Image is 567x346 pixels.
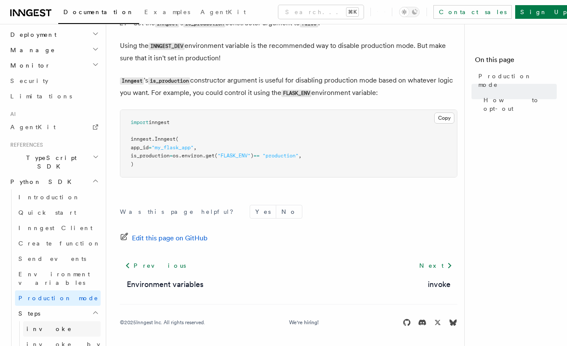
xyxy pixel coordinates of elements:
span: TypeScript SDK [7,154,93,171]
span: AI [7,111,16,118]
p: Using the environment variable is the recommended way to disable production mode. But make sure t... [120,40,457,64]
a: Previous [120,258,191,273]
span: Edit this page on GitHub [132,232,208,244]
code: is_production [148,77,190,85]
a: Limitations [7,89,101,104]
kbd: ⌘K [346,8,358,16]
span: inngest [149,119,170,125]
a: Inngest Client [15,220,101,236]
span: invoke [27,325,72,332]
span: Security [10,77,48,84]
span: = [149,145,152,151]
span: "my_flask_app" [152,145,194,151]
a: How to opt-out [480,92,557,116]
span: Inngest Client [18,225,93,231]
a: invoke [428,278,451,290]
span: == [254,153,260,159]
a: Environment variables [15,266,101,290]
span: Manage [7,46,55,54]
a: We're hiring! [289,319,319,326]
span: Documentation [63,9,134,15]
span: Monitor [7,61,51,70]
span: Python SDK [7,177,77,186]
span: app_id [131,145,149,151]
span: Production mode [478,72,557,89]
a: Create function [15,236,101,251]
p: 's constructor argument is useful for disabling production mode based on whatever logic you want.... [120,74,457,99]
span: . [152,136,155,142]
button: Deployment [7,27,101,42]
a: Contact sales [433,5,512,19]
h4: On this page [475,55,557,68]
span: get [206,153,215,159]
button: Yes [250,205,276,218]
span: os.environ. [173,153,206,159]
span: inngest [131,136,152,142]
span: Steps [15,309,40,318]
a: AgentKit [7,119,101,135]
a: AgentKit [195,3,251,23]
button: Python SDK [7,174,101,189]
a: Security [7,73,101,89]
a: Production mode [15,290,101,306]
span: "FLASK_ENV" [218,153,251,159]
a: Next [414,258,457,273]
span: Production mode [18,295,98,302]
span: AgentKit [200,9,246,15]
button: TypeScript SDK [7,150,101,174]
span: Deployment [7,30,57,39]
button: Steps [15,306,101,321]
span: Limitations [10,93,72,100]
button: No [276,205,302,218]
a: Documentation [58,3,139,24]
p: Was this page helpful? [120,207,239,216]
a: Send events [15,251,101,266]
a: Edit this page on GitHub [120,232,208,244]
a: invoke [23,321,101,337]
span: , [298,153,301,159]
button: Manage [7,42,101,58]
span: "production" [263,153,298,159]
span: ) [131,161,134,167]
span: How to opt-out [483,96,557,113]
span: Examples [144,9,190,15]
code: is_production [183,20,225,27]
a: Examples [139,3,195,23]
code: Inngest [155,20,179,27]
code: FLASK_ENV [281,90,311,97]
span: = [170,153,173,159]
button: Toggle dark mode [399,7,420,17]
span: Create function [18,240,101,247]
code: false [300,20,318,27]
button: Copy [434,112,454,124]
a: Production mode [475,68,557,92]
span: AgentKit [10,124,56,130]
button: Search...⌘K [278,5,364,19]
code: INNGEST_DEV [149,43,185,50]
span: Send events [18,255,86,262]
div: © 2025 Inngest Inc. All rights reserved. [120,319,205,326]
a: Quick start [15,205,101,220]
span: ( [215,153,218,159]
span: import [131,119,149,125]
span: , [194,145,197,151]
span: Introduction [18,194,80,201]
span: ( [176,136,179,142]
span: References [7,142,43,148]
span: Inngest [155,136,176,142]
button: Monitor [7,58,101,73]
a: Introduction [15,189,101,205]
span: Quick start [18,209,76,216]
span: Environment variables [18,271,90,286]
code: Inngest [120,77,144,85]
span: is_production [131,153,170,159]
span: ) [251,153,254,159]
a: Environment variables [127,278,203,290]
